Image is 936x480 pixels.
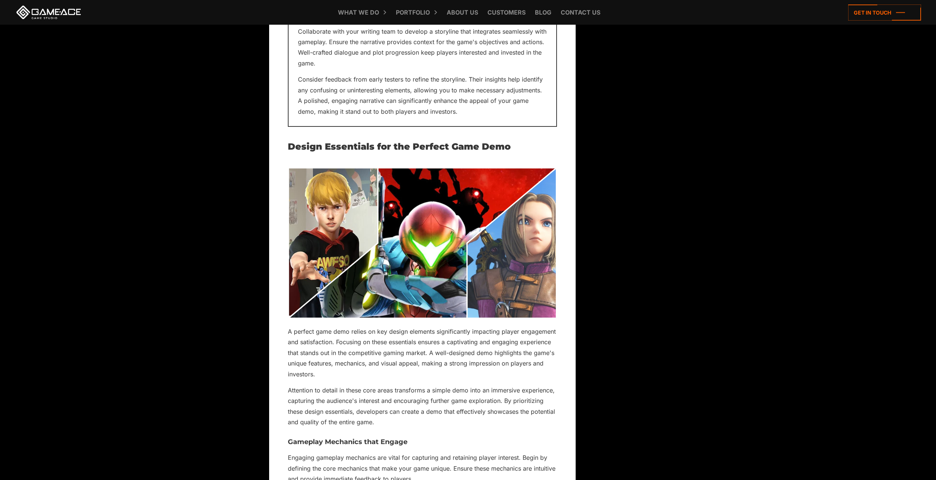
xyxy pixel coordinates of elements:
[298,74,547,117] p: Consider feedback from early testers to refine the storyline. Their insights help identify any co...
[848,4,921,21] a: Get in touch
[288,326,557,379] p: A perfect game demo relies on key design elements significantly impacting player engagement and s...
[298,26,547,69] p: Collaborate with your writing team to develop a storyline that integrates seamlessly with gamepla...
[288,385,557,428] p: Attention to detail in these core areas transforms a simple demo into an immersive experience, ca...
[288,142,557,152] h2: Design Essentials for the Perfect Game Demo
[288,167,557,319] img: Famous game demos collage
[288,438,557,446] h3: Gameplay Mechanics that Engage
